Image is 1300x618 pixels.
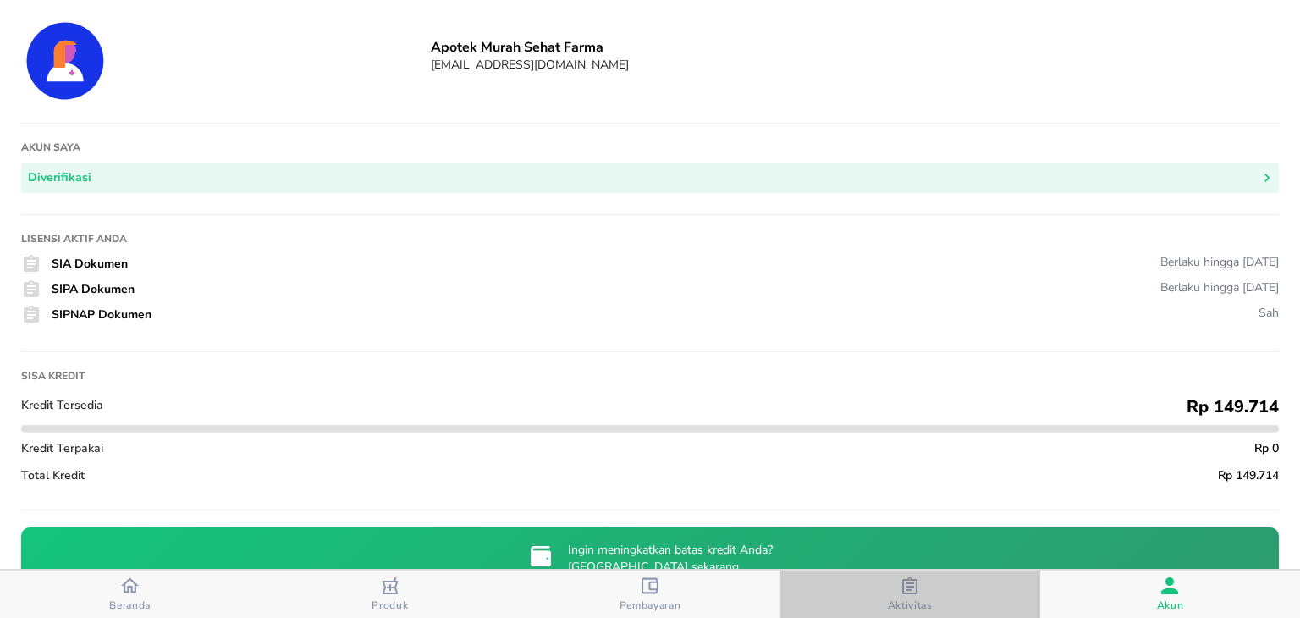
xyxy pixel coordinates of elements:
button: Pembayaran [520,571,779,618]
span: Akun [1157,599,1184,612]
span: SIPNAP Dokumen [52,306,151,323]
button: Aktivitas [780,571,1040,618]
span: Pembayaran [620,599,681,612]
h6: Apotek Murah Sehat Farma [431,38,1279,57]
span: Rp 149.714 [1218,467,1279,483]
p: Ingin meningkatkan batas kredit Anda? [GEOGRAPHIC_DATA] sekarang. [568,542,773,576]
h1: Lisensi Aktif Anda [21,232,1279,246]
span: SIPA Dokumen [52,281,135,297]
button: Diverifikasi [21,163,1279,194]
div: Diverifikasi [28,168,91,189]
span: Total Kredit [21,467,85,483]
span: Kredit Terpakai [21,440,103,456]
img: credit-limit-upgrade-request-icon [527,543,554,570]
button: Produk [260,571,520,618]
span: Rp 149.714 [1187,395,1279,418]
span: Aktivitas [888,599,933,612]
span: Produk [372,599,408,612]
h1: Akun saya [21,141,1279,154]
div: Sah [1259,305,1279,321]
span: Beranda [109,599,151,612]
img: Account Details [21,17,109,105]
button: Akun [1040,571,1300,618]
div: Berlaku hingga [DATE] [1160,254,1279,270]
span: SIA Dokumen [52,256,128,272]
h1: Sisa kredit [21,369,1279,383]
span: Kredit Tersedia [21,397,103,413]
h6: [EMAIL_ADDRESS][DOMAIN_NAME] [431,57,1279,73]
div: Berlaku hingga [DATE] [1160,279,1279,295]
span: Rp 0 [1254,440,1279,456]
